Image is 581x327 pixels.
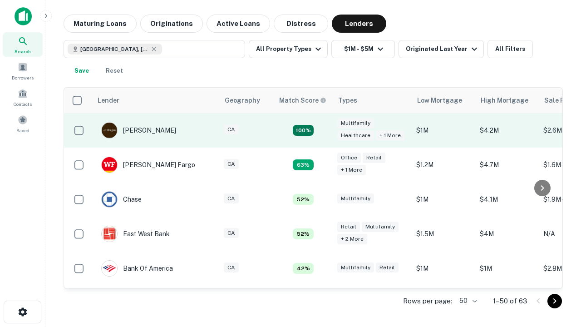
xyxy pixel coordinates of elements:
[102,261,117,276] img: picture
[224,124,239,135] div: CA
[536,225,581,269] iframe: Chat Widget
[403,296,452,307] p: Rows per page:
[475,148,539,182] td: $4.7M
[15,7,32,25] img: capitalize-icon.png
[102,123,117,138] img: picture
[101,157,195,173] div: [PERSON_NAME] Fargo
[547,294,562,308] button: Go to next page
[225,95,260,106] div: Geography
[337,130,374,141] div: Healthcare
[12,74,34,81] span: Borrowers
[475,251,539,286] td: $1M
[279,95,326,105] div: Capitalize uses an advanced AI algorithm to match your search with the best lender. The match sco...
[475,88,539,113] th: High Mortgage
[64,40,245,58] button: [GEOGRAPHIC_DATA], [GEOGRAPHIC_DATA], [GEOGRAPHIC_DATA]
[101,260,173,277] div: Bank Of America
[274,88,333,113] th: Capitalize uses an advanced AI algorithm to match your search with the best lender. The match sco...
[412,88,475,113] th: Low Mortgage
[412,286,475,320] td: $1.4M
[224,193,239,204] div: CA
[274,15,328,33] button: Distress
[399,40,484,58] button: Originated Last Year
[412,113,475,148] td: $1M
[224,263,239,273] div: CA
[363,153,385,163] div: Retail
[362,222,399,232] div: Multifamily
[3,59,43,83] a: Borrowers
[293,159,314,170] div: Matching Properties: 6, hasApolloMatch: undefined
[337,118,374,129] div: Multifamily
[337,263,374,273] div: Multifamily
[67,62,96,80] button: Save your search to get updates of matches that match your search criteria.
[101,226,170,242] div: East West Bank
[475,217,539,251] td: $4M
[101,122,176,139] div: [PERSON_NAME]
[219,88,274,113] th: Geography
[16,127,30,134] span: Saved
[224,159,239,169] div: CA
[101,191,142,208] div: Chase
[475,182,539,217] td: $4.1M
[293,125,314,136] div: Matching Properties: 17, hasApolloMatch: undefined
[412,148,475,182] td: $1.2M
[333,88,412,113] th: Types
[92,88,219,113] th: Lender
[406,44,480,54] div: Originated Last Year
[224,228,239,238] div: CA
[102,157,117,173] img: picture
[337,165,366,175] div: + 1 more
[331,40,395,58] button: $1M - $5M
[3,32,43,57] a: Search
[412,251,475,286] td: $1M
[207,15,270,33] button: Active Loans
[14,100,32,108] span: Contacts
[376,130,404,141] div: + 1 more
[3,85,43,109] a: Contacts
[481,95,528,106] div: High Mortgage
[337,193,374,204] div: Multifamily
[293,263,314,274] div: Matching Properties: 4, hasApolloMatch: undefined
[337,234,367,244] div: + 2 more
[332,15,386,33] button: Lenders
[417,95,462,106] div: Low Mortgage
[412,182,475,217] td: $1M
[102,192,117,207] img: picture
[80,45,148,53] span: [GEOGRAPHIC_DATA], [GEOGRAPHIC_DATA], [GEOGRAPHIC_DATA]
[493,296,527,307] p: 1–50 of 63
[140,15,203,33] button: Originations
[98,95,119,106] div: Lender
[100,62,129,80] button: Reset
[279,95,325,105] h6: Match Score
[475,286,539,320] td: $4.5M
[293,194,314,205] div: Matching Properties: 5, hasApolloMatch: undefined
[64,15,137,33] button: Maturing Loans
[102,226,117,242] img: picture
[15,48,31,55] span: Search
[249,40,328,58] button: All Property Types
[475,113,539,148] td: $4.2M
[376,263,399,273] div: Retail
[337,153,361,163] div: Office
[338,95,357,106] div: Types
[487,40,533,58] button: All Filters
[337,222,360,232] div: Retail
[456,294,478,307] div: 50
[412,217,475,251] td: $1.5M
[293,228,314,239] div: Matching Properties: 5, hasApolloMatch: undefined
[3,111,43,136] a: Saved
